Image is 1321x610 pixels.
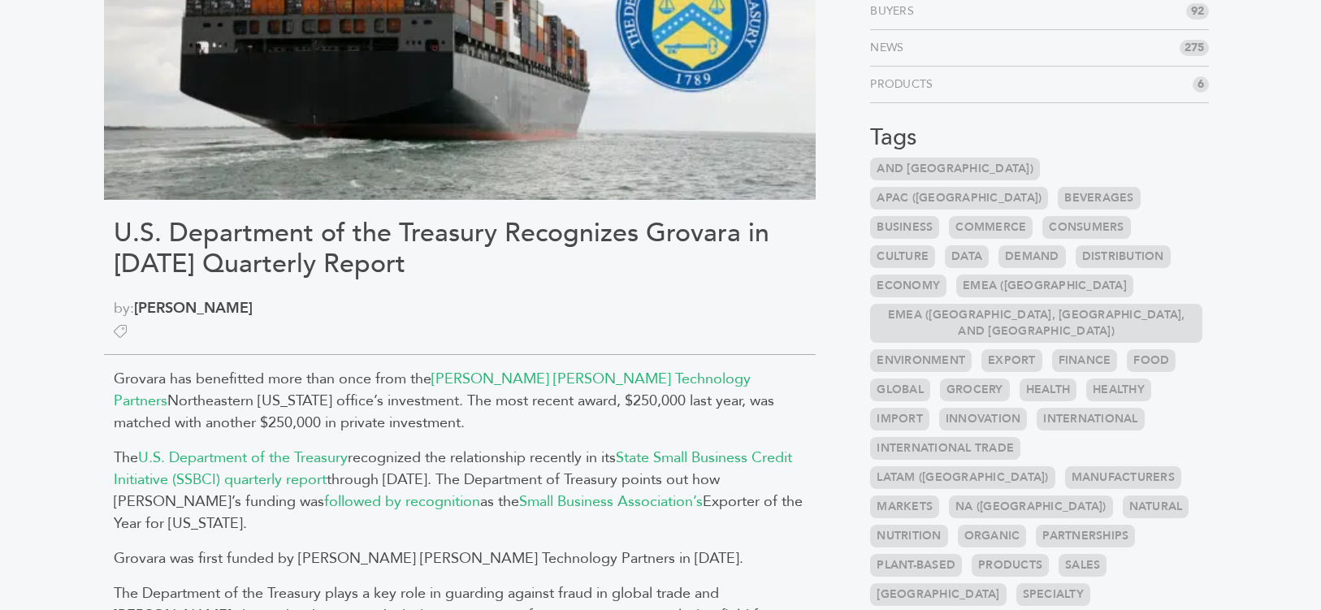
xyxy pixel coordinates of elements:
[519,491,703,512] a: Small Business Association’s
[1186,3,1209,19] span: 92
[1065,466,1181,489] a: Manufacturers
[870,408,929,430] a: Import
[998,245,1066,268] a: Demand
[114,448,792,490] a: State Small Business Credit Initiative (SSBCI) quarterly report
[870,304,1202,343] a: EMEA ([GEOGRAPHIC_DATA], [GEOGRAPHIC_DATA], and [GEOGRAPHIC_DATA])
[870,124,1209,152] h3: Tags
[1076,245,1171,268] a: Distribution
[949,216,1033,239] a: Commerce
[1052,349,1118,372] a: Finance
[949,495,1113,518] a: NA ([GEOGRAPHIC_DATA])
[870,554,962,577] a: Plant-based
[1037,408,1144,430] a: International
[940,379,1010,401] a: Grocery
[134,298,253,318] a: [PERSON_NAME]
[1058,187,1140,210] a: Beverages
[870,158,1040,180] a: and [GEOGRAPHIC_DATA])
[114,491,803,534] span: Exporter of the Year for [US_STATE].
[870,349,972,372] a: Environment
[870,495,939,518] a: Markets
[870,437,1020,460] a: International Trade
[114,369,751,411] a: [PERSON_NAME] [PERSON_NAME] Technology Partners
[870,3,920,19] a: Buyers
[324,491,480,512] a: followed by recognition
[956,275,1133,297] a: EMEA ([GEOGRAPHIC_DATA]
[1086,379,1151,401] a: Healthy
[870,216,939,239] a: Business
[1016,583,1090,606] a: Specialty
[870,583,1006,606] a: [GEOGRAPHIC_DATA]
[870,40,910,56] a: News
[480,491,519,512] span: as the
[1123,495,1189,518] a: Natural
[114,448,792,512] span: recognized the relationship recently in its through [DATE]. The Department of Treasury points out...
[1020,379,1077,401] a: Health
[870,525,947,547] a: Nutrition
[1180,40,1209,56] span: 275
[114,369,431,389] span: Grovara has benefitted more than once from the
[114,391,774,433] span: Northeastern [US_STATE] office’s investment. The most recent award, $250,000 last year, was match...
[958,525,1027,547] a: Organic
[870,76,939,93] a: Products
[870,466,1055,489] a: LATAM ([GEOGRAPHIC_DATA])
[945,245,989,268] a: Data
[138,448,348,468] a: U.S. Department of the Treasury
[972,554,1049,577] a: Products
[1193,76,1209,93] span: 6
[114,548,743,569] span: Grovara was first funded by [PERSON_NAME] [PERSON_NAME] Technology Partners in [DATE].
[114,218,806,280] h1: U.S. Department of the Treasury Recognizes Grovara in [DATE] Quarterly Report
[939,408,1028,430] a: Innovation
[981,349,1042,372] a: Export
[870,187,1048,210] a: APAC ([GEOGRAPHIC_DATA])
[114,448,138,468] span: The
[1036,525,1135,547] a: Partnerships
[114,297,806,319] span: by:
[1059,554,1107,577] a: Sales
[870,245,935,268] a: Culture
[870,275,946,297] a: Economy
[1042,216,1130,239] a: Consumers
[870,379,930,401] a: Global
[1127,349,1176,372] a: Food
